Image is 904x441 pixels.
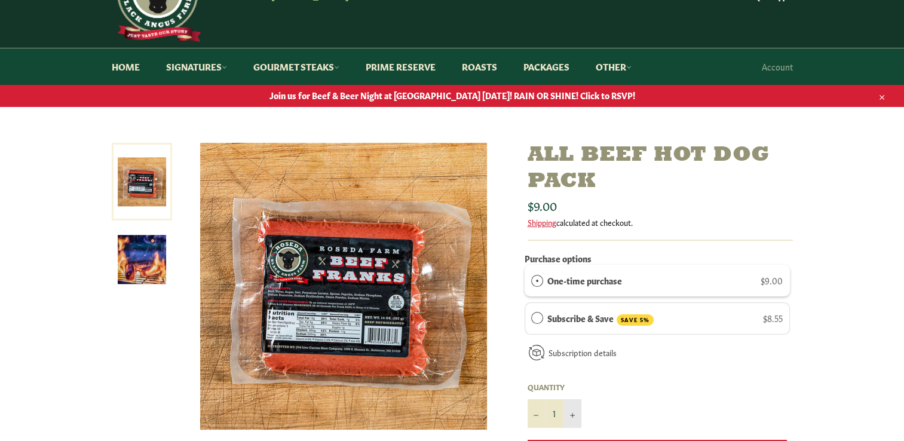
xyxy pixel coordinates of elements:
a: Home [100,48,152,85]
div: One-time purchase [531,274,543,287]
div: calculated at checkout. [528,217,793,228]
img: All Beef Hot Dog Pack [200,143,487,430]
span: $9.00 [528,197,557,213]
span: SAVE 5% [617,314,654,326]
a: Roasts [450,48,509,85]
a: Account [756,49,799,84]
a: Gourmet Steaks [241,48,351,85]
label: Quantity [528,382,581,392]
div: Subscribe & Save [531,311,543,324]
a: Packages [511,48,581,85]
button: Increase item quantity by one [563,399,581,428]
h1: All Beef Hot Dog Pack [528,143,793,194]
a: Shipping [528,216,556,228]
label: Subscribe & Save [547,311,654,326]
label: Purchase options [525,252,592,264]
span: $9.00 [761,274,783,286]
button: Reduce item quantity by one [528,399,546,428]
a: Other [584,48,643,85]
a: Signatures [154,48,239,85]
a: Prime Reserve [354,48,448,85]
span: $8.55 [763,312,783,324]
a: Subscription details [548,347,617,358]
label: One-time purchase [547,274,622,287]
img: All Beef Hot Dog Pack [118,235,166,284]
